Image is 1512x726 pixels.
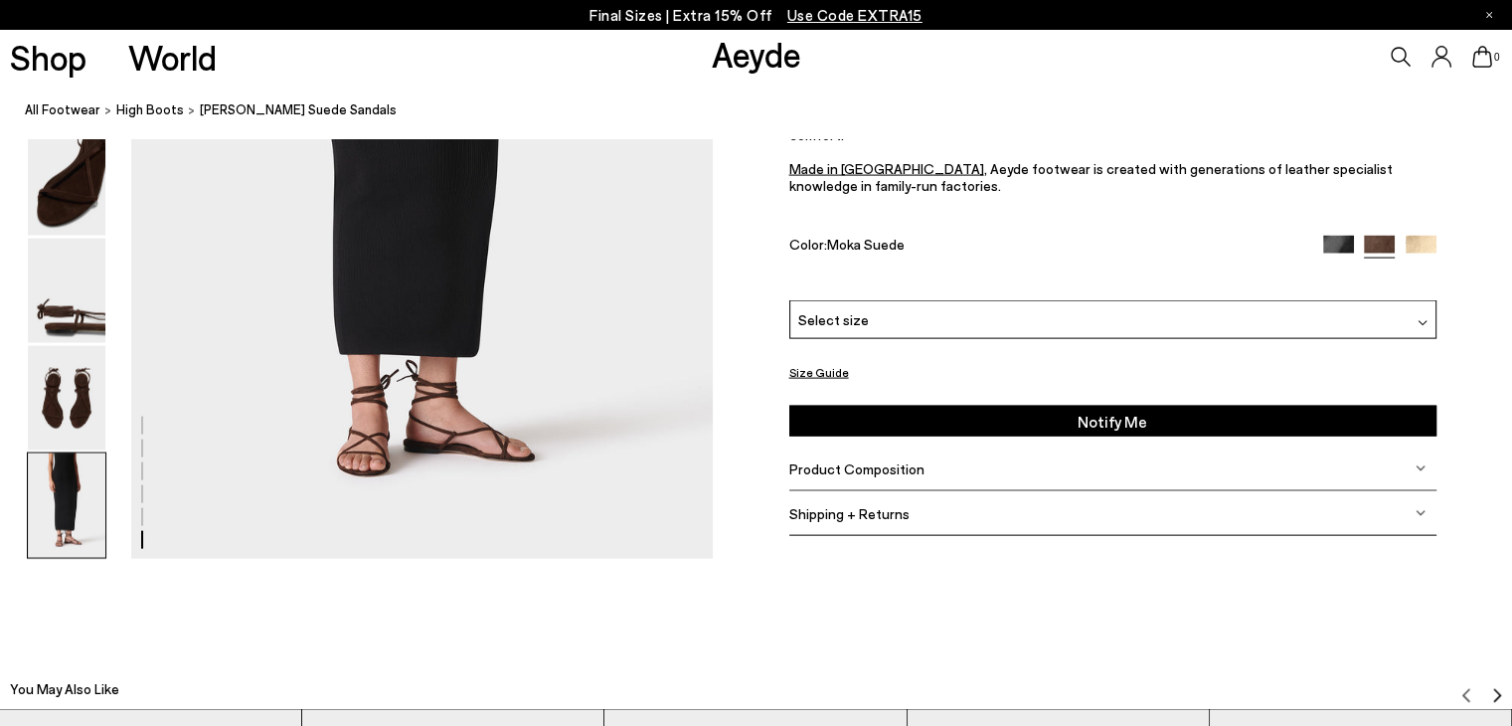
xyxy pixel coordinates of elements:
button: Next slide [1489,673,1505,703]
img: Penny Suede Sandals - Image 6 [28,454,105,558]
span: Shipping + Returns [789,505,910,522]
p: Final Sizes | Extra 15% Off [589,3,923,28]
a: All Footwear [25,99,100,120]
span: Moka Suede [827,236,905,253]
span: High Boots [116,101,184,117]
span: 0 [1492,52,1502,63]
span: Navigate to /collections/ss25-final-sizes [787,6,923,24]
button: Previous slide [1458,673,1474,703]
a: Made in [GEOGRAPHIC_DATA] [789,160,984,177]
button: Notify Me [789,406,1436,437]
a: High Boots [116,99,184,120]
span: Product Composition [789,460,924,477]
a: Shop [10,40,86,75]
a: World [128,40,217,75]
a: 0 [1472,46,1492,68]
img: svg%3E [1458,688,1474,704]
nav: breadcrumb [25,84,1512,138]
a: Aeyde [712,33,801,75]
div: Color: [789,236,1303,259]
img: Penny Suede Sandals - Image 3 [28,131,105,236]
button: Size Guide [789,360,849,385]
span: [PERSON_NAME] Suede Sandals [200,99,397,120]
img: svg%3E [1416,464,1426,474]
img: svg%3E [1489,688,1505,704]
img: Penny Suede Sandals - Image 5 [28,346,105,451]
img: svg%3E [1418,319,1428,329]
img: Penny Suede Sandals - Image 4 [28,239,105,343]
span: Select size [798,309,869,330]
img: svg%3E [1416,509,1426,519]
h2: You May Also Like [10,679,119,699]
